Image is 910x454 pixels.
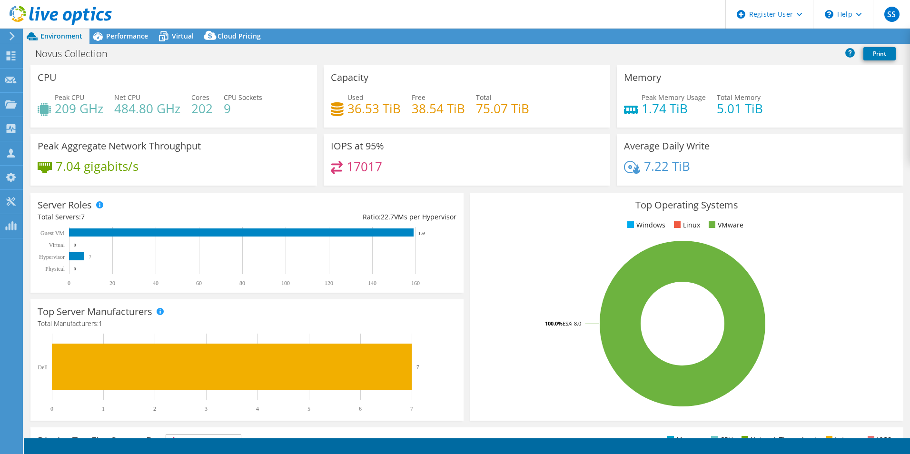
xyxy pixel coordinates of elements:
span: Used [347,93,364,102]
text: 7 [89,255,91,259]
text: 7 [410,405,413,412]
text: 140 [368,280,376,286]
li: VMware [706,220,743,230]
text: 20 [109,280,115,286]
text: 160 [411,280,420,286]
text: Physical [45,266,65,272]
text: 7 [416,364,419,370]
tspan: 100.0% [545,320,563,327]
text: 120 [325,280,333,286]
li: Memory [665,434,702,445]
text: 159 [418,231,425,236]
text: 4 [256,405,259,412]
span: CPU Sockets [224,93,262,102]
span: Peak Memory Usage [642,93,706,102]
span: Cores [191,93,209,102]
li: Network Throughput [739,434,817,445]
span: Free [412,93,425,102]
text: 2 [153,405,156,412]
span: Performance [106,31,148,40]
h4: Total Manufacturers: [38,318,456,329]
text: Dell [38,364,48,371]
h4: 7.04 gigabits/s [56,161,138,171]
span: IOPS [166,435,241,446]
h4: 202 [191,103,213,114]
text: Hypervisor [39,254,65,260]
h4: 7.22 TiB [644,161,690,171]
h4: 36.53 TiB [347,103,401,114]
text: 100 [281,280,290,286]
span: Cloud Pricing [218,31,261,40]
tspan: ESXi 8.0 [563,320,581,327]
span: SS [884,7,900,22]
text: 80 [239,280,245,286]
span: Total Memory [717,93,761,102]
h3: Top Operating Systems [477,200,896,210]
text: 40 [153,280,158,286]
text: 60 [196,280,202,286]
h4: 9 [224,103,262,114]
span: 1 [99,319,102,328]
li: IOPS [865,434,891,445]
text: 0 [50,405,53,412]
text: 0 [68,280,70,286]
h1: Novus Collection [31,49,122,59]
span: 22.7 [381,212,394,221]
text: 0 [74,266,76,271]
span: 7 [81,212,85,221]
span: Net CPU [114,93,140,102]
h4: 5.01 TiB [717,103,763,114]
text: 6 [359,405,362,412]
div: Total Servers: [38,212,247,222]
li: Linux [672,220,700,230]
text: 3 [205,405,208,412]
h3: Top Server Manufacturers [38,306,152,317]
li: CPU [709,434,733,445]
h3: Memory [624,72,661,83]
text: Virtual [49,242,65,248]
span: Peak CPU [55,93,84,102]
h3: Average Daily Write [624,141,710,151]
h4: 1.74 TiB [642,103,706,114]
h4: 75.07 TiB [476,103,529,114]
text: Guest VM [40,230,64,237]
svg: \n [825,10,833,19]
span: Environment [40,31,82,40]
h4: 484.80 GHz [114,103,180,114]
h3: Capacity [331,72,368,83]
h3: CPU [38,72,57,83]
h4: 209 GHz [55,103,103,114]
li: Latency [823,434,859,445]
text: 1 [102,405,105,412]
span: Total [476,93,492,102]
h3: Peak Aggregate Network Throughput [38,141,201,151]
h4: 38.54 TiB [412,103,465,114]
text: 5 [307,405,310,412]
div: Ratio: VMs per Hypervisor [247,212,456,222]
h4: 17017 [346,161,382,172]
a: Print [863,47,896,60]
li: Windows [625,220,665,230]
text: 0 [74,243,76,247]
h3: IOPS at 95% [331,141,384,151]
h3: Server Roles [38,200,92,210]
span: Virtual [172,31,194,40]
